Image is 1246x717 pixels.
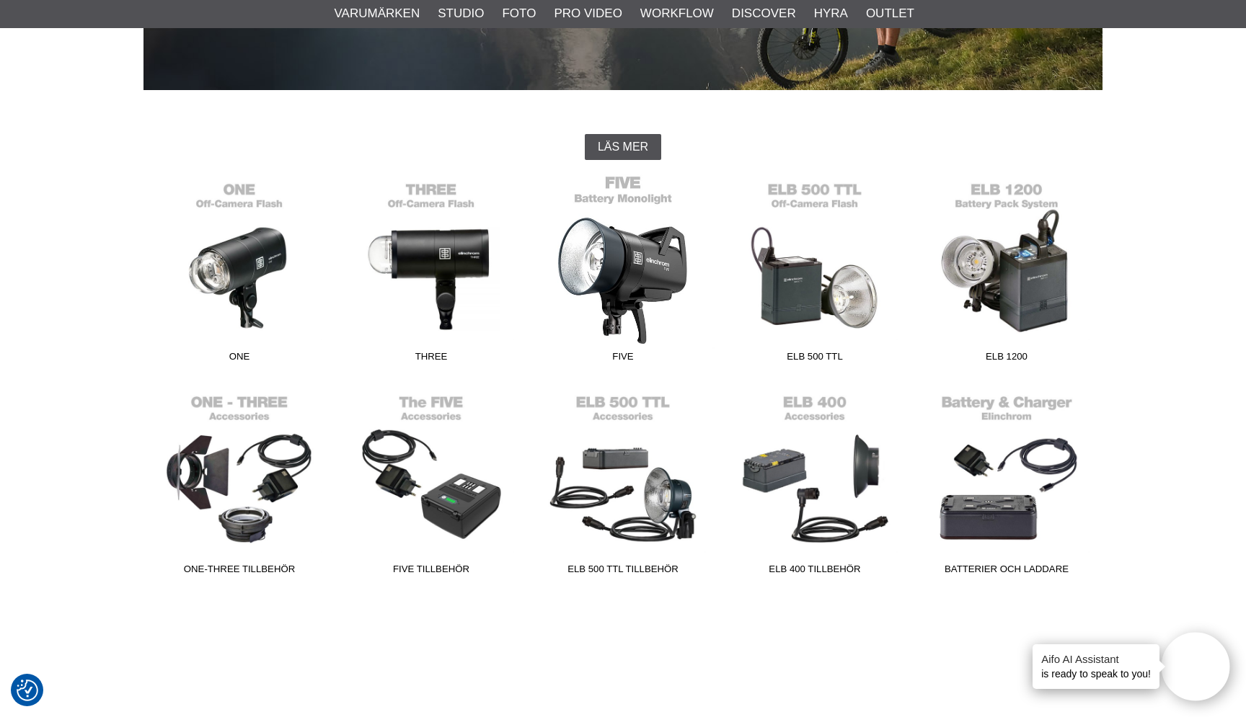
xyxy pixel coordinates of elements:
[17,677,38,703] button: Samtyckesinställningar
[527,562,719,582] span: ELB 500 TTL Tillbehör
[598,141,648,153] span: Läs mer
[866,4,914,23] a: Outlet
[335,562,527,582] span: FIVE Tillbehör
[17,680,38,701] img: Revisit consent button
[438,4,484,23] a: Studio
[143,99,1103,120] h2: Batteridrivna studioblixtar - Alltid redo för äventyr överallt
[911,387,1103,582] a: Batterier och Laddare
[554,4,622,23] a: Pro Video
[527,387,719,582] a: ELB 500 TTL Tillbehör
[143,174,335,369] a: ONE
[719,349,911,369] span: ELB 500 TTL
[719,387,911,582] a: ELB 400 Tillbehör
[143,349,335,369] span: ONE
[143,387,335,582] a: ONE-THREE Tillbehör
[911,174,1103,369] a: ELB 1200
[335,349,527,369] span: THREE
[640,4,714,23] a: Workflow
[527,349,719,369] span: FIVE
[911,562,1103,582] span: Batterier och Laddare
[335,4,420,23] a: Varumärken
[335,387,527,582] a: FIVE Tillbehör
[143,562,335,582] span: ONE-THREE Tillbehör
[1041,651,1151,667] h4: Aifo AI Assistant
[502,4,536,23] a: Foto
[527,174,719,369] a: FIVE
[732,4,796,23] a: Discover
[1033,644,1159,689] div: is ready to speak to you!
[335,174,527,369] a: THREE
[911,349,1103,369] span: ELB 1200
[719,174,911,369] a: ELB 500 TTL
[719,562,911,582] span: ELB 400 Tillbehör
[814,4,848,23] a: Hyra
